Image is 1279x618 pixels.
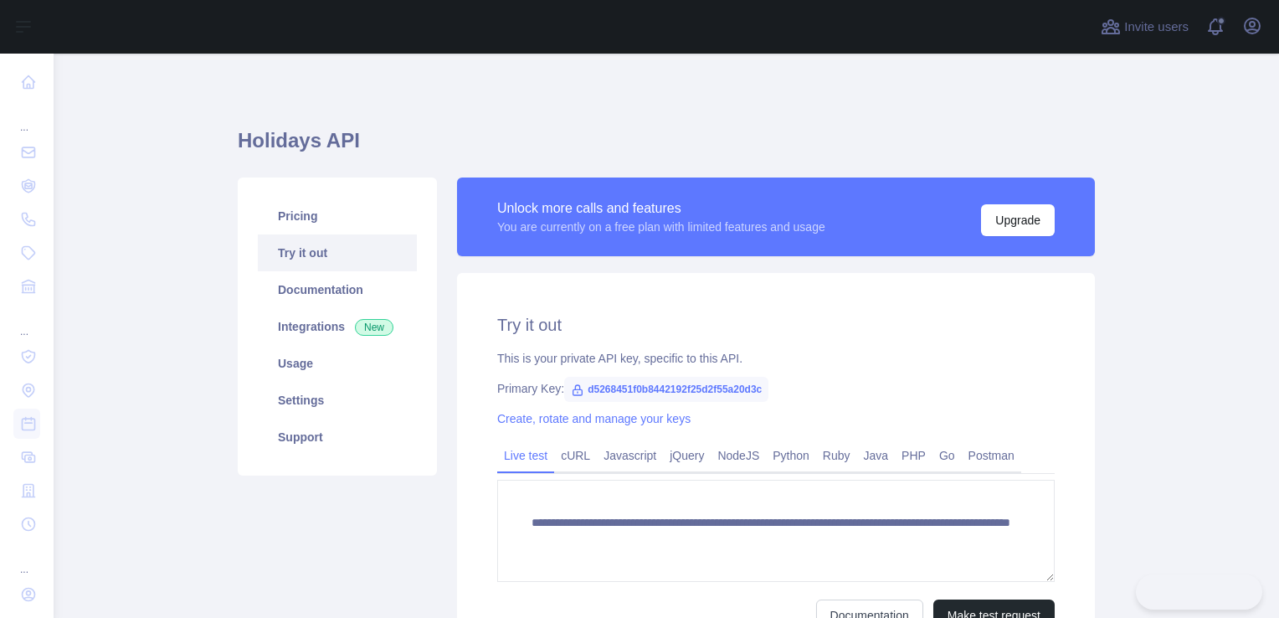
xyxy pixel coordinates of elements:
[1097,13,1192,40] button: Invite users
[564,377,768,402] span: d5268451f0b8442192f25d2f55a20d3c
[258,234,417,271] a: Try it out
[981,204,1055,236] button: Upgrade
[497,198,825,219] div: Unlock more calls and features
[766,442,816,469] a: Python
[816,442,857,469] a: Ruby
[497,313,1055,337] h2: Try it out
[258,308,417,345] a: Integrations New
[497,350,1055,367] div: This is your private API key, specific to this API.
[597,442,663,469] a: Javascript
[258,198,417,234] a: Pricing
[932,442,962,469] a: Go
[497,412,691,425] a: Create, rotate and manage your keys
[258,271,417,308] a: Documentation
[258,382,417,419] a: Settings
[1136,574,1262,610] iframe: Toggle Customer Support
[13,100,40,134] div: ...
[13,543,40,576] div: ...
[1124,18,1189,37] span: Invite users
[962,442,1021,469] a: Postman
[663,442,711,469] a: jQuery
[355,319,393,336] span: New
[497,380,1055,397] div: Primary Key:
[258,345,417,382] a: Usage
[497,219,825,235] div: You are currently on a free plan with limited features and usage
[895,442,932,469] a: PHP
[711,442,766,469] a: NodeJS
[554,442,597,469] a: cURL
[238,127,1095,167] h1: Holidays API
[13,305,40,338] div: ...
[258,419,417,456] a: Support
[857,442,896,469] a: Java
[497,442,554,469] a: Live test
